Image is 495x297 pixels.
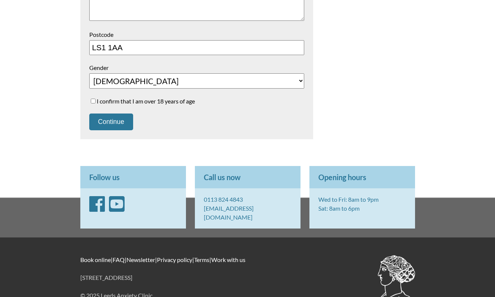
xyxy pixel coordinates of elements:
a: Privacy policy [157,256,192,263]
p: [STREET_ADDRESS] [80,273,415,282]
a: YouTube [109,205,125,212]
a: 0113 824 4843 [204,196,243,203]
label: Gender [89,64,304,71]
a: Work with us [211,256,245,263]
label: Postcode [89,31,304,38]
p: | | | | | [80,255,415,264]
input: I confirm that I am over 18 years of age [91,99,96,103]
a: FAQ [113,256,125,263]
button: Continue [89,114,133,130]
p: Wed to Fri: 8am to 9pm Sat: 8am to 6pm [309,188,415,220]
i: YouTube [109,195,125,213]
p: Call us now [195,166,300,188]
i: Facebook [89,195,105,213]
a: Newsletter [126,256,155,263]
p: Opening hours [309,166,415,188]
a: [EMAIL_ADDRESS][DOMAIN_NAME] [204,205,254,221]
a: Book online [80,256,111,263]
a: Terms [194,256,209,263]
label: I confirm that I am over 18 years of age [89,98,304,105]
a: Facebook [89,205,105,212]
p: Follow us [80,166,186,188]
